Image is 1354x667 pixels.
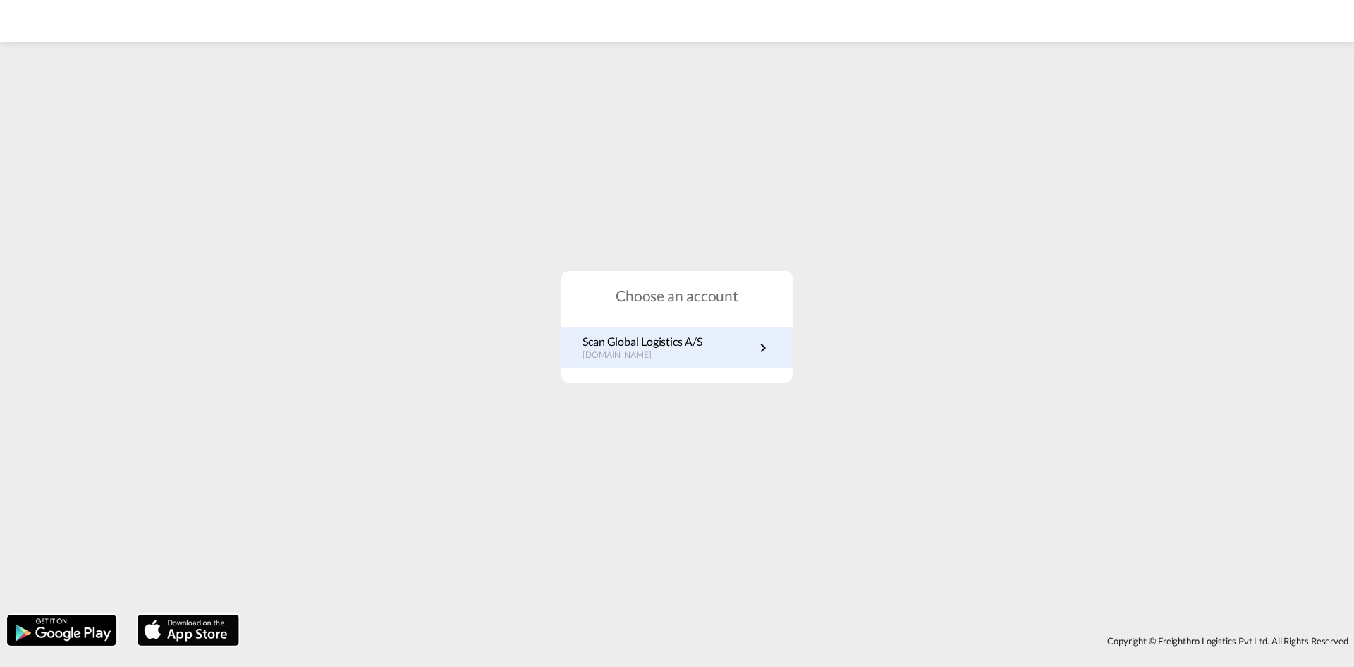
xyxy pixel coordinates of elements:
[583,349,702,361] p: [DOMAIN_NAME]
[561,285,793,306] h1: Choose an account
[583,334,771,361] a: Scan Global Logistics A/S[DOMAIN_NAME]
[6,613,118,647] img: google.png
[583,334,702,349] p: Scan Global Logistics A/S
[246,629,1354,653] div: Copyright © Freightbro Logistics Pvt Ltd. All Rights Reserved
[136,613,240,647] img: apple.png
[755,339,771,356] md-icon: icon-chevron-right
